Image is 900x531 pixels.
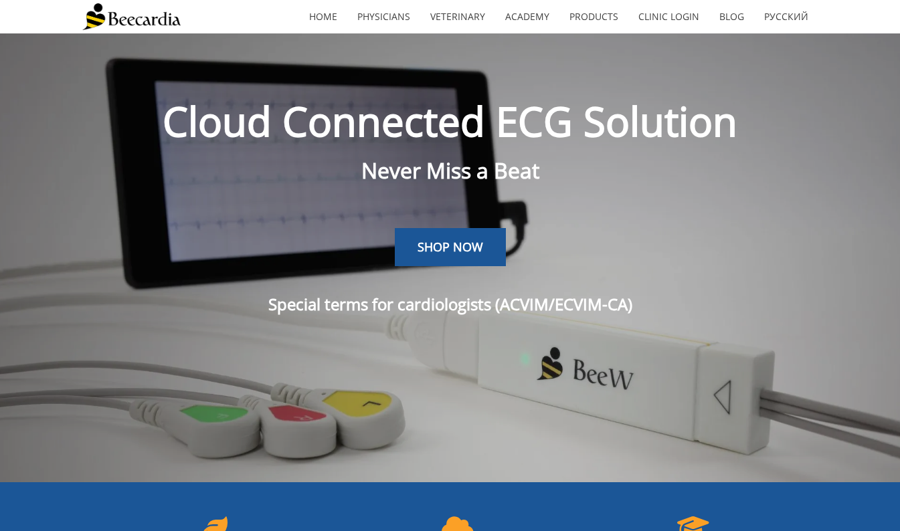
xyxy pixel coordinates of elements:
span: SHOP NOW [418,239,483,255]
a: Veterinary [420,1,495,32]
span: Never Miss a Beat [361,156,539,185]
a: Русский [754,1,818,32]
a: Blog [709,1,754,32]
span: Special terms for cardiologists (ACVIM/ECVIM-CA) [268,293,632,315]
a: home [299,1,347,32]
span: Cloud Connected ECG Solution [163,94,737,148]
a: Clinic Login [628,1,709,32]
a: Products [559,1,628,32]
a: Academy [495,1,559,32]
a: Physicians [347,1,420,32]
img: Beecardia [82,3,181,30]
a: SHOP NOW [395,228,506,267]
